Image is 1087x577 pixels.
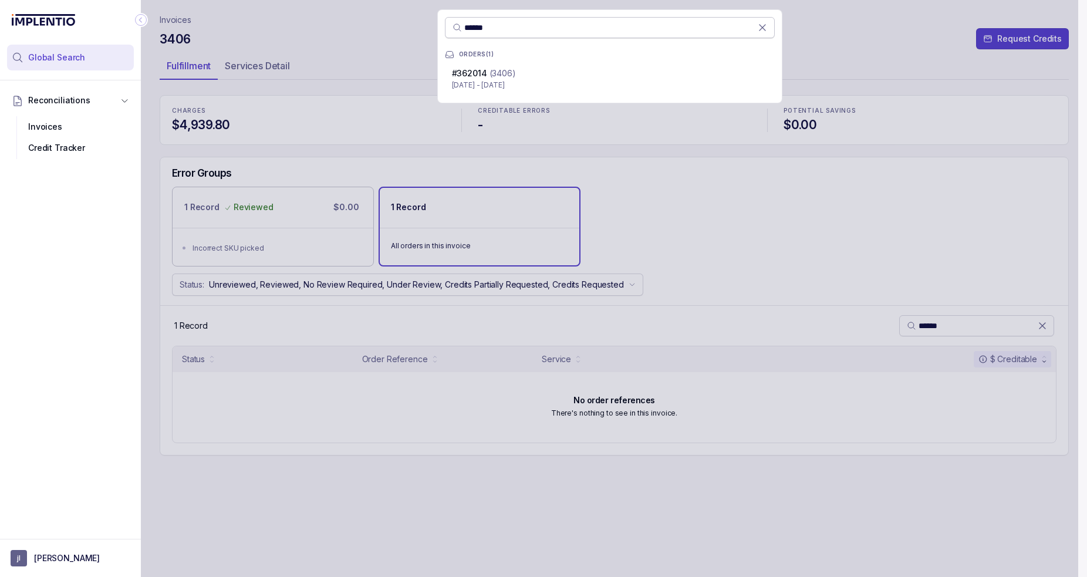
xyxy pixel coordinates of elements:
button: User initials[PERSON_NAME] [11,550,130,566]
span: User initials [11,550,27,566]
div: Reconciliations [7,114,134,161]
p: [DATE] - [DATE] [452,79,768,91]
p: (3406) [490,68,516,79]
span: # [452,68,487,78]
p: ORDERS ( 1 ) [459,51,494,58]
div: Invoices [16,116,124,137]
span: Global Search [28,52,85,63]
div: Collapse Icon [134,13,148,27]
p: [PERSON_NAME] [34,552,100,564]
span: Reconciliations [28,95,90,106]
div: Credit Tracker [16,137,124,158]
span: 362014 [457,68,487,78]
button: Reconciliations [7,87,134,113]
